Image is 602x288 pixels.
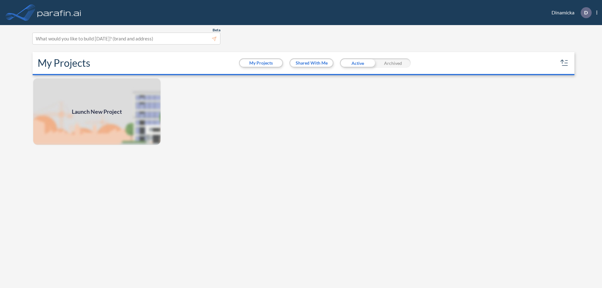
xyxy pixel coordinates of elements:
[375,58,411,68] div: Archived
[584,10,588,15] p: D
[33,78,161,145] img: add
[290,59,333,67] button: Shared With Me
[38,57,90,69] h2: My Projects
[72,107,122,116] span: Launch New Project
[36,6,82,19] img: logo
[240,59,282,67] button: My Projects
[559,58,569,68] button: sort
[213,28,220,33] span: Beta
[542,7,597,18] div: Dinamicka
[340,58,375,68] div: Active
[33,78,161,145] a: Launch New Project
